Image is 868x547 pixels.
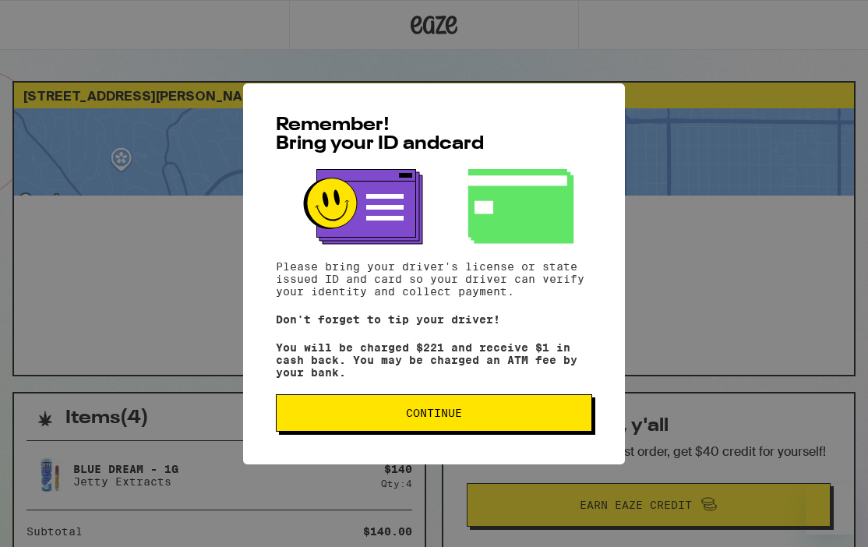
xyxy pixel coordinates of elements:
[276,394,592,432] button: Continue
[276,313,592,326] p: Don't forget to tip your driver!
[406,408,462,418] span: Continue
[276,341,592,379] p: You will be charged $221 and receive $1 in cash back. You may be charged an ATM fee by your bank.
[276,116,484,154] span: Remember! Bring your ID and card
[276,260,592,298] p: Please bring your driver's license or state issued ID and card so your driver can verify your ide...
[806,485,856,535] iframe: Button to launch messaging window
